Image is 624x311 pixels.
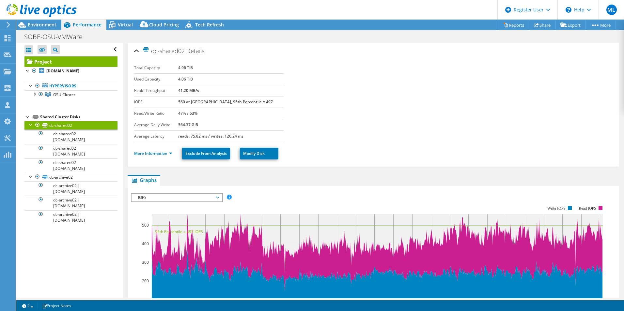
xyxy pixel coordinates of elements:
[182,148,230,159] a: Exclude From Analysis
[24,181,117,196] a: dc-archive02 | [DOMAIN_NAME]
[555,20,586,30] a: Export
[142,222,149,228] text: 500
[53,92,75,97] span: OSU Cluster
[240,148,278,159] a: Modify Disk
[529,20,556,30] a: Share
[178,88,199,93] b: 41.20 MB/s
[21,33,93,40] h1: SOBE-OSU-VMWare
[24,67,117,75] a: [DOMAIN_NAME]
[134,110,178,117] label: Read/Write Ratio
[24,173,117,181] a: dc-archive02
[24,121,117,129] a: dc-shared02
[195,22,224,28] span: Tech Refresh
[24,90,117,99] a: OSU Cluster
[579,206,596,211] text: Read IOPS
[24,144,117,158] a: dc-shared02 | [DOMAIN_NAME]
[134,76,178,82] label: Used Capacity
[134,99,178,105] label: IOPS
[142,297,149,303] text: 100
[142,241,149,246] text: 400
[547,206,566,211] text: Write IOPS
[606,5,617,15] span: ML
[38,302,76,310] a: Project Notes
[118,22,133,28] span: Virtual
[498,20,529,30] a: Reports
[134,65,178,71] label: Total Capacity
[40,113,117,121] div: Shared Cluster Disks
[73,22,101,28] span: Performance
[178,111,197,116] b: 47% / 53%
[24,196,117,210] a: dc-archive02 | [DOMAIN_NAME]
[178,65,193,70] b: 4.96 TiB
[178,122,198,127] b: 564.37 GiB
[178,76,193,82] b: 4.06 TiB
[178,133,243,139] b: reads: 75.82 ms / writes: 126.24 ms
[24,210,117,225] a: dc-archive02 | [DOMAIN_NAME]
[134,151,172,156] a: More Information
[18,302,38,310] a: 2
[24,82,117,90] a: Hypervisors
[24,56,117,67] a: Project
[28,22,56,28] span: Environment
[134,87,178,94] label: Peak Throughput
[155,229,203,234] text: 95th Percentile = 497 IOPS
[566,7,571,13] svg: \n
[142,278,149,284] text: 200
[24,158,117,173] a: dc-shared02 | [DOMAIN_NAME]
[134,133,178,140] label: Average Latency
[135,194,219,201] span: IOPS
[186,47,204,55] span: Details
[24,129,117,144] a: dc-shared02 | [DOMAIN_NAME]
[131,177,157,183] span: Graphs
[149,22,179,28] span: Cloud Pricing
[143,47,185,54] span: dc-shared02
[46,68,79,74] b: [DOMAIN_NAME]
[142,259,149,265] text: 300
[585,20,616,30] a: More
[134,122,178,128] label: Average Daily Write
[178,99,273,105] b: 560 at [GEOGRAPHIC_DATA], 95th Percentile = 497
